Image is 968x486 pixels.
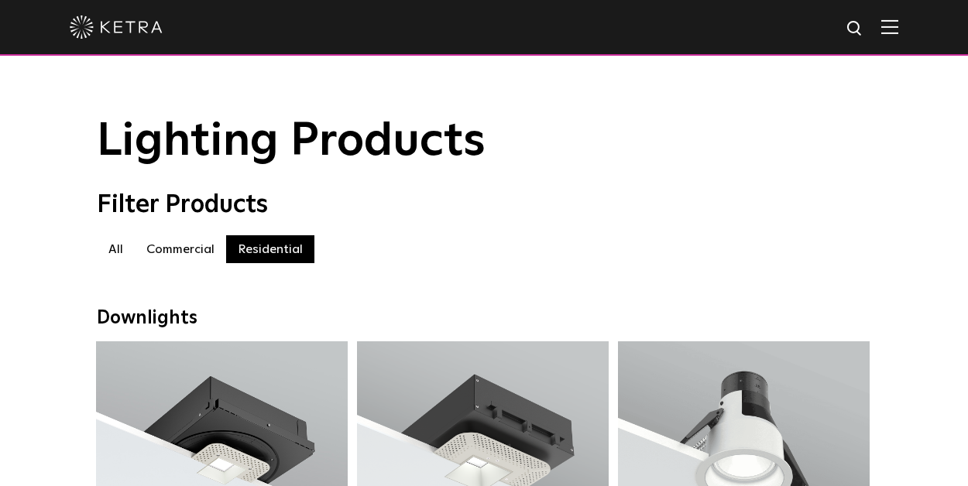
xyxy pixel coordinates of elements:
[846,19,865,39] img: search icon
[97,190,871,220] div: Filter Products
[135,235,226,263] label: Commercial
[97,118,486,165] span: Lighting Products
[97,307,871,330] div: Downlights
[226,235,314,263] label: Residential
[881,19,898,34] img: Hamburger%20Nav.svg
[70,15,163,39] img: ketra-logo-2019-white
[97,235,135,263] label: All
